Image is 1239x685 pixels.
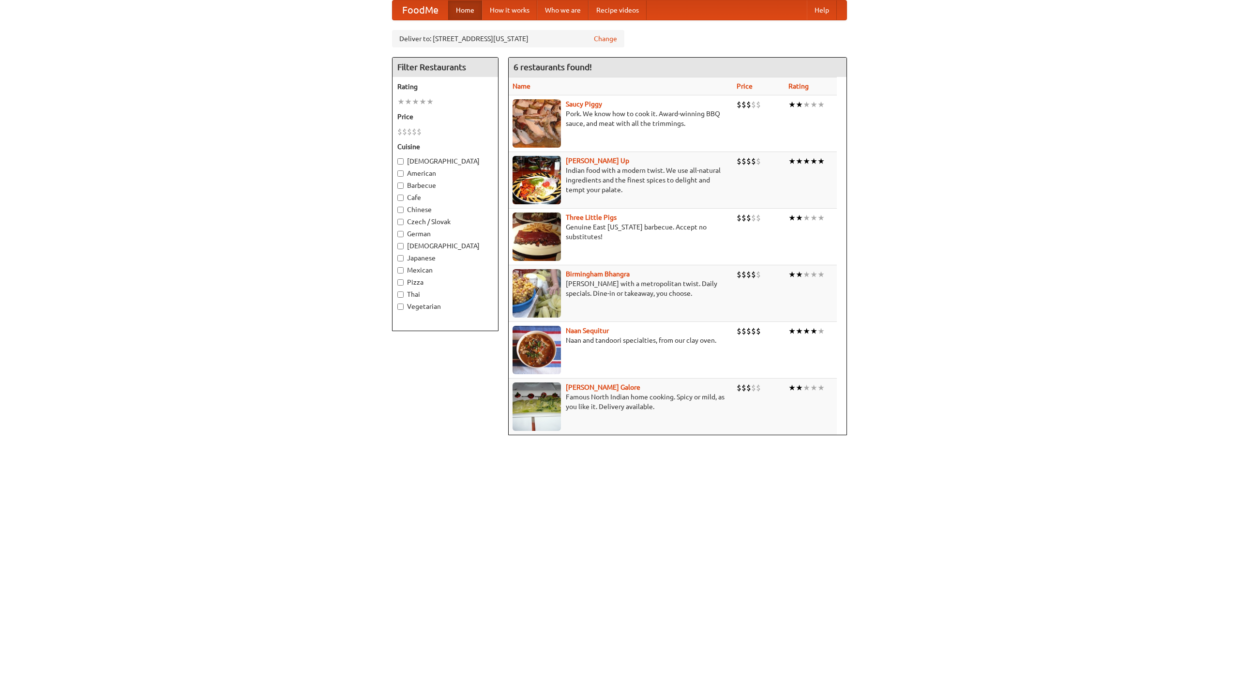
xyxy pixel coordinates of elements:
[589,0,647,20] a: Recipe videos
[402,126,407,137] li: $
[803,156,810,167] li: ★
[397,156,493,166] label: [DEMOGRAPHIC_DATA]
[737,269,741,280] li: $
[426,96,434,107] li: ★
[756,382,761,393] li: $
[741,99,746,110] li: $
[397,168,493,178] label: American
[513,213,561,261] img: littlepigs.jpg
[796,99,803,110] li: ★
[741,269,746,280] li: $
[746,382,751,393] li: $
[751,326,756,336] li: $
[397,267,404,274] input: Mexican
[513,279,729,298] p: [PERSON_NAME] with a metropolitan twist. Daily specials. Dine-in or takeaway, you choose.
[397,207,404,213] input: Chinese
[537,0,589,20] a: Who we are
[412,126,417,137] li: $
[513,82,530,90] a: Name
[741,382,746,393] li: $
[513,166,729,195] p: Indian food with a modern twist. We use all-natural ingredients and the finest spices to delight ...
[397,231,404,237] input: German
[737,326,741,336] li: $
[796,156,803,167] li: ★
[397,243,404,249] input: [DEMOGRAPHIC_DATA]
[803,213,810,223] li: ★
[751,269,756,280] li: $
[810,213,817,223] li: ★
[810,156,817,167] li: ★
[513,382,561,431] img: currygalore.jpg
[514,62,592,72] ng-pluralize: 6 restaurants found!
[412,96,419,107] li: ★
[796,269,803,280] li: ★
[513,222,729,242] p: Genuine East [US_STATE] barbecue. Accept no substitutes!
[397,170,404,177] input: American
[756,269,761,280] li: $
[746,99,751,110] li: $
[810,326,817,336] li: ★
[397,183,404,189] input: Barbecue
[566,157,629,165] a: [PERSON_NAME] Up
[393,58,498,77] h4: Filter Restaurants
[513,109,729,128] p: Pork. We know how to cook it. Award-winning BBQ sauce, and meat with all the trimmings.
[397,229,493,239] label: German
[397,291,404,298] input: Thai
[513,392,729,411] p: Famous North Indian home cooking. Spicy or mild, as you like it. Delivery available.
[397,219,404,225] input: Czech / Slovak
[397,253,493,263] label: Japanese
[397,193,493,202] label: Cafe
[513,326,561,374] img: naansequitur.jpg
[513,156,561,204] img: curryup.jpg
[810,99,817,110] li: ★
[397,158,404,165] input: [DEMOGRAPHIC_DATA]
[803,99,810,110] li: ★
[397,82,493,91] h5: Rating
[741,213,746,223] li: $
[405,96,412,107] li: ★
[737,156,741,167] li: $
[397,195,404,201] input: Cafe
[397,279,404,286] input: Pizza
[397,255,404,261] input: Japanese
[817,269,825,280] li: ★
[756,99,761,110] li: $
[594,34,617,44] a: Change
[513,335,729,345] p: Naan and tandoori specialties, from our clay oven.
[566,213,617,221] a: Three Little Pigs
[817,326,825,336] li: ★
[417,126,422,137] li: $
[788,156,796,167] li: ★
[788,82,809,90] a: Rating
[397,304,404,310] input: Vegetarian
[566,327,609,335] a: Naan Sequitur
[751,156,756,167] li: $
[397,126,402,137] li: $
[788,326,796,336] li: ★
[756,156,761,167] li: $
[796,213,803,223] li: ★
[566,270,630,278] a: Birmingham Bhangra
[751,382,756,393] li: $
[788,213,796,223] li: ★
[741,326,746,336] li: $
[803,382,810,393] li: ★
[397,112,493,122] h5: Price
[397,241,493,251] label: [DEMOGRAPHIC_DATA]
[737,82,753,90] a: Price
[482,0,537,20] a: How it works
[737,213,741,223] li: $
[807,0,837,20] a: Help
[810,269,817,280] li: ★
[566,383,640,391] a: [PERSON_NAME] Galore
[397,289,493,299] label: Thai
[751,213,756,223] li: $
[407,126,412,137] li: $
[448,0,482,20] a: Home
[756,213,761,223] li: $
[513,99,561,148] img: saucy.jpg
[737,382,741,393] li: $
